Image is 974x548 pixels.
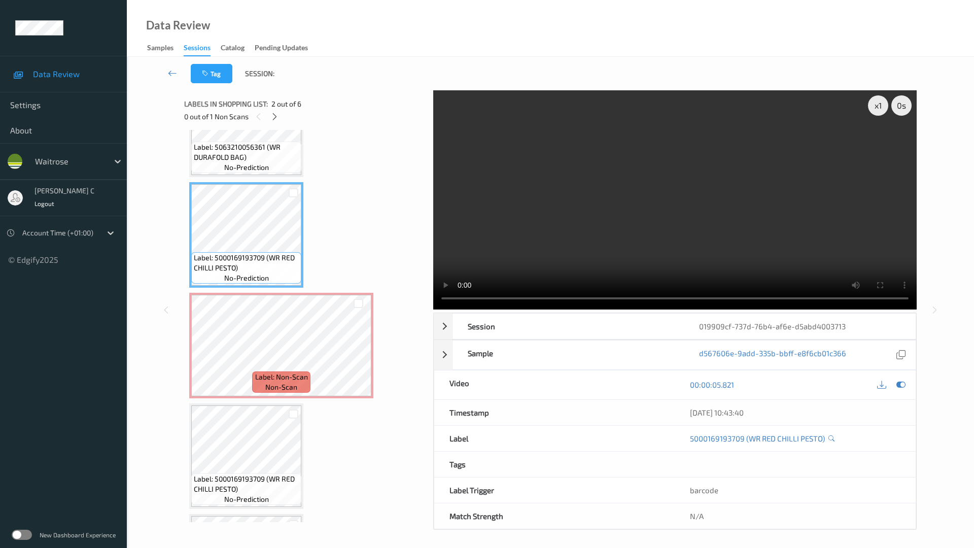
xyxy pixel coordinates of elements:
[690,407,900,418] div: [DATE] 10:43:40
[255,372,308,382] span: Label: Non-Scan
[255,41,318,55] a: Pending Updates
[147,43,173,55] div: Samples
[434,426,675,451] div: Label
[255,43,308,55] div: Pending Updates
[271,99,301,109] span: 2 out of 6
[434,370,675,399] div: Video
[224,273,269,283] span: no-prediction
[245,68,274,79] span: Session:
[184,43,211,56] div: Sessions
[684,314,916,339] div: 019909cf-737d-76b4-af6e-d5abd4003713
[184,110,426,123] div: 0 out of 1 Non Scans
[221,41,255,55] a: Catalog
[699,348,846,362] a: d567606e-9add-335b-bbff-e8f6cb01c366
[675,477,916,503] div: barcode
[434,477,675,503] div: Label Trigger
[147,41,184,55] a: Samples
[690,380,734,390] a: 00:00:05.821
[891,95,912,116] div: 0 s
[453,340,684,369] div: Sample
[194,474,299,494] span: Label: 5000169193709 (WR RED CHILLI PESTO)
[675,503,916,529] div: N/A
[434,340,916,370] div: Sampled567606e-9add-335b-bbff-e8f6cb01c366
[690,433,825,443] a: 5000169193709 (WR RED CHILLI PESTO)
[434,313,916,339] div: Session019909cf-737d-76b4-af6e-d5abd4003713
[184,41,221,56] a: Sessions
[184,99,268,109] span: Labels in shopping list:
[191,64,232,83] button: Tag
[146,20,210,30] div: Data Review
[224,494,269,504] span: no-prediction
[434,400,675,425] div: Timestamp
[434,503,675,529] div: Match Strength
[868,95,888,116] div: x 1
[194,253,299,273] span: Label: 5000169193709 (WR RED CHILLI PESTO)
[194,142,299,162] span: Label: 5063210056361 (WR DURAFOLD BAG)
[224,162,269,173] span: no-prediction
[434,452,675,477] div: Tags
[453,314,684,339] div: Session
[221,43,245,55] div: Catalog
[265,382,297,392] span: non-scan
